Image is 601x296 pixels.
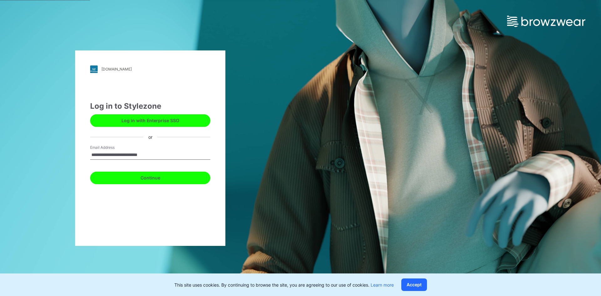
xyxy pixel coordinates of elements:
[90,65,98,73] img: stylezone-logo.562084cfcfab977791bfbf7441f1a819.svg
[371,282,394,288] a: Learn more
[401,278,427,291] button: Accept
[174,282,394,288] p: This site uses cookies. By continuing to browse the site, you are agreeing to our use of cookies.
[143,134,157,140] div: or
[507,16,585,27] img: browzwear-logo.e42bd6dac1945053ebaf764b6aa21510.svg
[90,101,210,112] div: Log in to Stylezone
[90,114,210,127] button: Log in with Enterprise SSO
[90,145,134,150] label: Email Address
[90,172,210,184] button: Continue
[90,65,210,73] a: [DOMAIN_NAME]
[101,67,132,71] div: [DOMAIN_NAME]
